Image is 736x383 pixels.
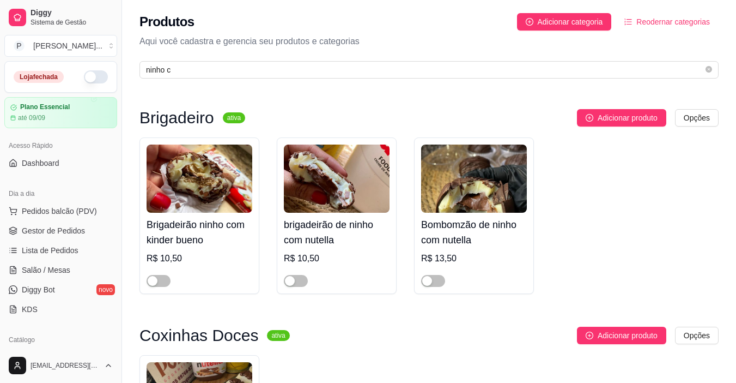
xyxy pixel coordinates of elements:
span: plus-circle [526,18,533,26]
sup: ativa [223,112,245,123]
button: Adicionar categoria [517,13,612,31]
button: Alterar Status [84,70,108,83]
img: product-image [421,145,527,213]
a: DiggySistema de Gestão [4,4,117,31]
a: Salão / Mesas [4,261,117,279]
span: [EMAIL_ADDRESS][DOMAIN_NAME] [31,361,100,370]
img: product-image [284,145,390,213]
span: Lista de Pedidos [22,245,78,256]
button: Adicionar produto [577,109,666,127]
span: Pedidos balcão (PDV) [22,206,97,217]
div: Loja fechada [14,71,64,83]
div: Catálogo [4,331,117,349]
button: Opções [675,109,719,127]
span: Dashboard [22,158,59,169]
span: Adicionar categoria [538,16,603,28]
a: Gestor de Pedidos [4,222,117,240]
p: Aqui você cadastra e gerencia seu produtos e categorias [139,35,719,48]
a: Plano Essencialaté 09/09 [4,97,117,128]
span: ordered-list [624,18,632,26]
button: [EMAIL_ADDRESS][DOMAIN_NAME] [4,352,117,379]
div: [PERSON_NAME] ... [33,40,102,51]
span: Reodernar categorias [636,16,710,28]
div: R$ 10,50 [284,252,390,265]
h3: Brigadeiro [139,111,214,124]
article: Plano Essencial [20,103,70,111]
span: KDS [22,304,38,315]
button: Opções [675,327,719,344]
h3: Coxinhas Doces [139,329,258,342]
article: até 09/09 [18,113,45,122]
span: Salão / Mesas [22,265,70,276]
span: Gestor de Pedidos [22,225,85,236]
h4: Brigadeirão ninho com kinder bueno [147,217,252,248]
button: Select a team [4,35,117,57]
span: close-circle [705,66,712,73]
img: product-image [147,145,252,213]
span: Diggy [31,8,113,18]
input: Buscar por nome ou código do produto [146,64,703,76]
h4: brigadeirão de ninho com nutella [284,217,390,248]
span: plus-circle [586,332,593,339]
a: Dashboard [4,154,117,172]
button: Adicionar produto [577,327,666,344]
div: Acesso Rápido [4,137,117,154]
span: Adicionar produto [598,112,658,124]
h4: Bombomzão de ninho com nutella [421,217,527,248]
span: Adicionar produto [598,330,658,342]
a: KDS [4,301,117,318]
div: Dia a dia [4,185,117,202]
button: Pedidos balcão (PDV) [4,202,117,220]
span: close-circle [705,65,712,75]
span: P [14,40,25,51]
a: Diggy Botnovo [4,281,117,298]
span: plus-circle [586,114,593,122]
span: Opções [684,330,710,342]
button: Reodernar categorias [616,13,719,31]
sup: ativa [267,330,289,341]
span: Opções [684,112,710,124]
div: R$ 13,50 [421,252,527,265]
a: Lista de Pedidos [4,242,117,259]
span: Diggy Bot [22,284,55,295]
div: R$ 10,50 [147,252,252,265]
h2: Produtos [139,13,194,31]
span: Sistema de Gestão [31,18,113,27]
